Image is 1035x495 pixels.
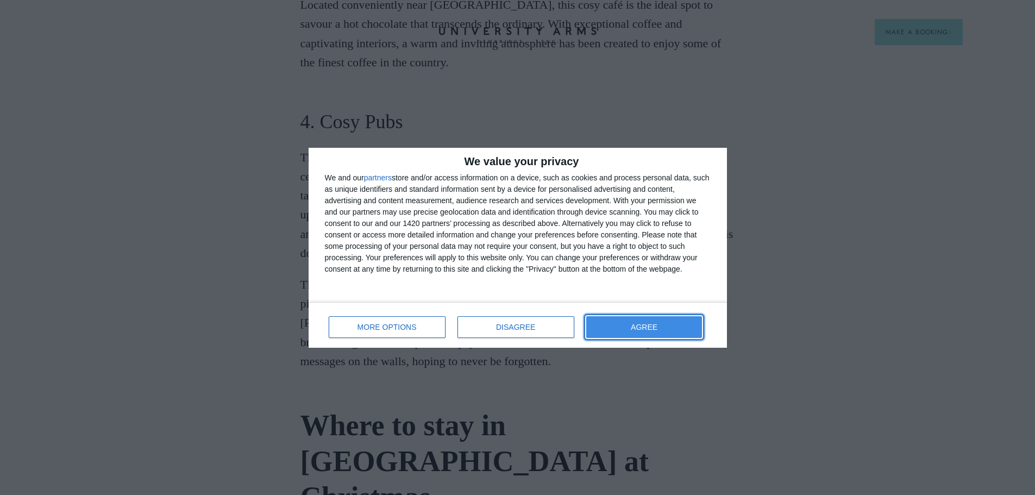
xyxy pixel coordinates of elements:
[357,323,417,331] span: MORE OPTIONS
[325,156,711,167] h2: We value your privacy
[496,323,535,331] span: DISAGREE
[309,148,727,348] div: qc-cmp2-ui
[457,316,574,338] button: DISAGREE
[329,316,446,338] button: MORE OPTIONS
[364,174,392,181] button: partners
[631,323,657,331] span: AGREE
[586,316,702,338] button: AGREE
[325,172,711,275] div: We and our store and/or access information on a device, such as cookies and process personal data...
